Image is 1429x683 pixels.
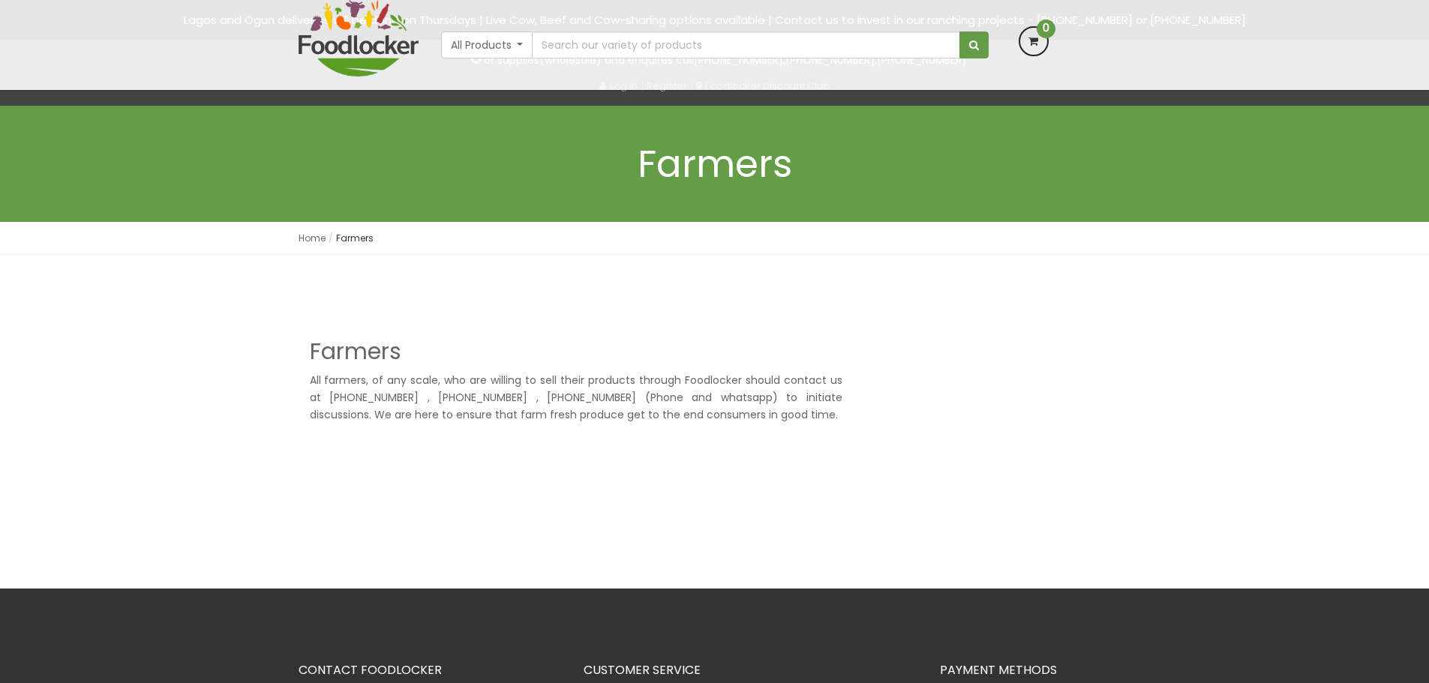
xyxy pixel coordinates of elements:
[441,31,533,58] button: All Products
[532,31,959,58] input: Search our variety of products
[1037,19,1055,38] span: 0
[940,664,1131,677] h3: PAYMENT METHODS
[299,664,561,677] h3: CONTACT FOODLOCKER
[310,339,842,364] h2: Farmers
[299,232,326,244] a: Home
[299,143,1131,184] h1: Farmers
[310,372,842,424] p: All farmers, of any scale, who are willing to sell their products through Foodlocker should conta...
[584,664,917,677] h3: CUSTOMER SERVICE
